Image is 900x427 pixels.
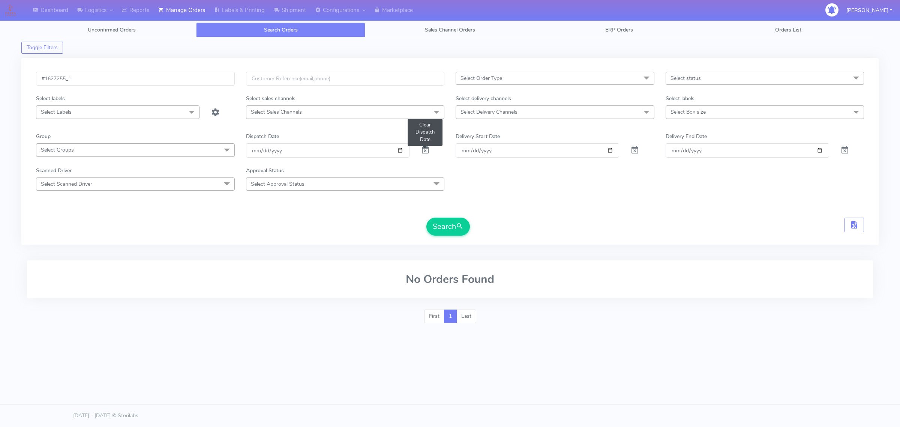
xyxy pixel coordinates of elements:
span: Select Approval Status [251,180,304,188]
label: Delivery Start Date [456,132,500,140]
span: Unconfirmed Orders [88,26,136,33]
label: Scanned Driver [36,167,72,174]
label: Select delivery channels [456,95,511,102]
label: Select labels [36,95,65,102]
input: Order Id [36,72,235,86]
button: Search [426,218,470,236]
span: Search Orders [264,26,298,33]
span: Select Sales Channels [251,108,302,116]
span: Select Delivery Channels [460,108,517,116]
span: Select status [670,75,701,82]
label: Approval Status [246,167,284,174]
label: Group [36,132,51,140]
a: 1 [444,310,457,323]
span: Select Box size [670,108,706,116]
span: Select Labels [41,108,72,116]
span: Sales Channel Orders [425,26,475,33]
label: Select labels [666,95,694,102]
span: Select Groups [41,146,74,153]
span: Select Scanned Driver [41,180,92,188]
span: Orders List [775,26,801,33]
span: ERP Orders [605,26,633,33]
span: Select Order Type [460,75,502,82]
h2: No Orders Found [36,273,864,286]
label: Select sales channels [246,95,295,102]
label: Delivery End Date [666,132,707,140]
button: [PERSON_NAME] [841,3,898,18]
button: Toggle Filters [21,42,63,54]
input: Customer Reference(email,phone) [246,72,445,86]
ul: Tabs [27,23,873,37]
label: Dispatch Date [246,132,279,140]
